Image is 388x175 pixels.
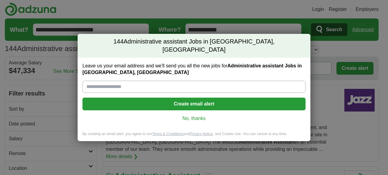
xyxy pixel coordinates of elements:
[82,98,306,110] button: Create email alert
[82,63,306,76] label: Leave us your email address and we'll send you all the new jobs for
[78,34,310,58] h2: Administrative assistant Jobs in [GEOGRAPHIC_DATA], [GEOGRAPHIC_DATA]
[113,37,123,46] span: 144
[82,63,302,75] strong: Administrative assistant Jobs in [GEOGRAPHIC_DATA], [GEOGRAPHIC_DATA]
[190,132,213,136] a: Privacy Notice
[152,132,183,136] a: Terms & Conditions
[78,131,310,141] div: By creating an email alert, you agree to our and , and Cookie Use. You can cancel at any time.
[87,115,301,122] a: No, thanks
